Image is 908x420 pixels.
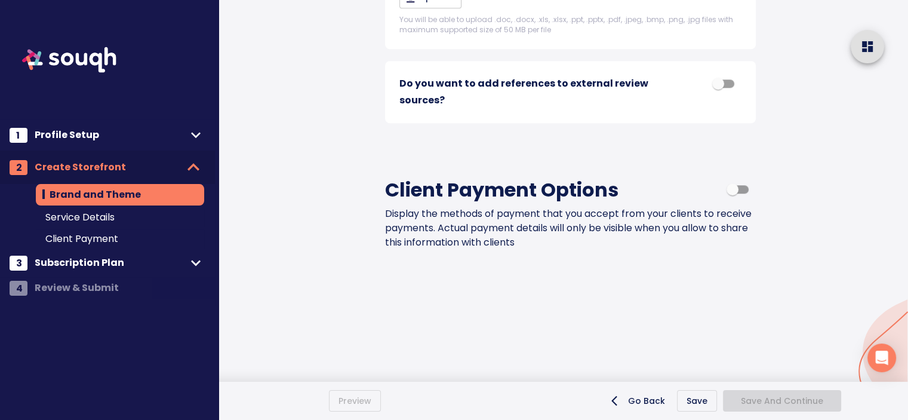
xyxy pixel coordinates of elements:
[16,160,22,175] span: 2
[36,184,204,206] div: Brand and Theme
[35,159,181,176] span: Create Storefront
[867,344,896,372] div: Open Intercom Messenger
[385,178,618,202] h4: Client Payment Options
[399,75,685,109] h6: Do you want to add references to external review sources?
[36,229,204,249] div: Client Payment
[609,390,670,412] button: Go Back
[45,232,195,246] span: Client Payment
[385,207,756,250] p: Display the methods of payment that you accept from your clients to receive payments. Actual paym...
[399,14,741,35] p: You will be able to upload .doc, .docx, .xls, .xlsx, .ppt, .pptx, .pdf, .jpeg, .bmp, .png, .jpg f...
[16,256,22,271] span: 3
[35,127,186,143] span: Profile Setup
[45,210,195,225] span: Service Details
[45,186,195,203] span: Brand and Theme
[35,255,186,271] span: Subscription Plan
[36,208,204,227] div: Service Details
[851,30,884,63] button: home
[614,395,665,407] span: Go Back
[16,128,20,143] span: 1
